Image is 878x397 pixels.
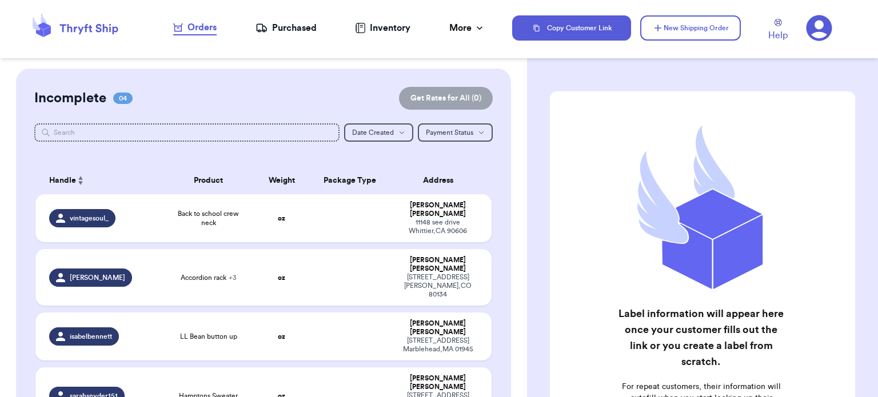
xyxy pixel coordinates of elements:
[398,374,478,391] div: [PERSON_NAME] [PERSON_NAME]
[70,332,112,341] span: isabelbennett
[180,332,237,341] span: LL Bean button up
[344,123,413,142] button: Date Created
[449,21,485,35] div: More
[398,273,478,299] div: [STREET_ADDRESS] [PERSON_NAME] , CO 80134
[355,21,410,35] a: Inventory
[70,214,109,223] span: vintagesoul_
[398,319,478,336] div: [PERSON_NAME] [PERSON_NAME]
[34,123,340,142] input: Search
[34,89,106,107] h2: Incomplete
[398,201,478,218] div: [PERSON_NAME] [PERSON_NAME]
[616,306,787,370] h2: Label information will appear here once your customer fills out the link or you create a label fr...
[181,273,237,282] span: Accordion rack
[278,215,285,222] strong: oz
[418,123,493,142] button: Payment Status
[399,87,493,110] button: Get Rates for All (0)
[398,218,478,235] div: 11148 see drive Whittier , CA 90606
[512,15,631,41] button: Copy Customer Link
[229,274,237,281] span: + 3
[768,19,788,42] a: Help
[163,167,254,194] th: Product
[254,167,309,194] th: Weight
[278,274,285,281] strong: oz
[768,29,788,42] span: Help
[640,15,741,41] button: New Shipping Order
[309,167,392,194] th: Package Type
[113,93,133,104] span: 04
[426,129,473,136] span: Payment Status
[391,167,492,194] th: Address
[398,336,478,354] div: [STREET_ADDRESS] Marblehead , MA 01945
[352,129,394,136] span: Date Created
[70,273,125,282] span: [PERSON_NAME]
[76,174,85,187] button: Sort ascending
[170,209,248,227] span: Back to school crew neck
[278,333,285,340] strong: oz
[256,21,317,35] a: Purchased
[173,21,217,35] a: Orders
[398,256,478,273] div: [PERSON_NAME] [PERSON_NAME]
[173,21,217,34] div: Orders
[49,175,76,187] span: Handle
